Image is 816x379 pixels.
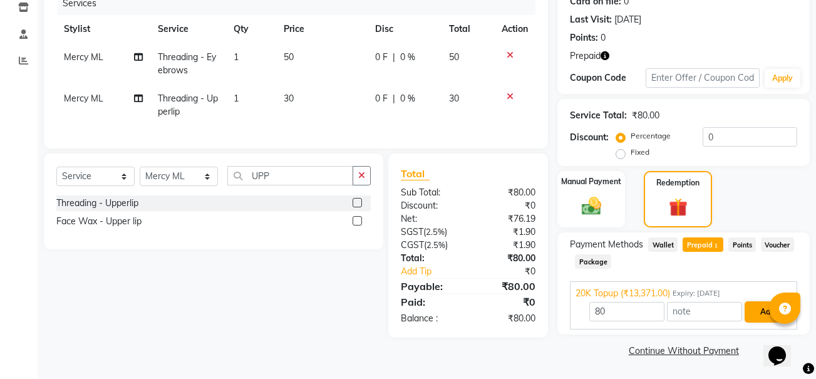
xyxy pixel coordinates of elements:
span: Mercy ML [64,51,103,63]
button: Apply [765,69,800,88]
div: Service Total: [570,109,627,122]
span: Prepaid [683,237,723,252]
label: Fixed [631,147,649,158]
button: Add [745,301,790,323]
div: Last Visit: [570,13,612,26]
div: ₹1.90 [468,239,545,252]
div: ₹0 [468,294,545,309]
th: Action [494,15,535,43]
span: 0 % [400,92,415,105]
div: ₹1.90 [468,226,545,239]
span: SGST [401,226,423,237]
span: Package [575,254,611,269]
span: 0 % [400,51,415,64]
div: Discount: [391,199,468,212]
iframe: chat widget [763,329,803,366]
div: Paid: [391,294,468,309]
th: Service [150,15,226,43]
input: Search or Scan [227,166,353,185]
div: 0 [601,31,606,44]
div: ₹0 [481,265,545,278]
div: Face Wax - Upper lip [56,215,142,228]
th: Stylist [56,15,150,43]
span: Payment Methods [570,238,643,251]
span: 30 [449,93,459,104]
div: ( ) [391,226,468,239]
label: Manual Payment [561,176,621,187]
span: 30 [284,93,294,104]
div: Threading - Upperlip [56,197,138,210]
div: ₹80.00 [468,186,545,199]
div: Coupon Code [570,71,646,85]
div: ₹80.00 [468,312,545,325]
label: Redemption [656,177,700,189]
span: Wallet [648,237,678,252]
div: ( ) [391,239,468,252]
div: Payable: [391,279,468,294]
th: Disc [368,15,442,43]
span: 2.5% [426,227,445,237]
span: Threading - Eyebrows [158,51,216,76]
span: Total [401,167,430,180]
span: | [393,92,395,105]
div: ₹76.19 [468,212,545,226]
div: Discount: [570,131,609,144]
div: Points: [570,31,598,44]
span: Voucher [761,237,794,252]
div: ₹80.00 [468,252,545,265]
span: | [393,51,395,64]
img: _cash.svg [576,195,607,217]
span: 1 [234,93,239,104]
span: 1 [713,242,720,250]
div: ₹80.00 [468,279,545,294]
th: Qty [226,15,276,43]
th: Total [442,15,494,43]
div: [DATE] [614,13,641,26]
span: 0 F [375,92,388,105]
input: note [667,302,742,321]
span: 2.5% [426,240,445,250]
span: Threading - Upperlip [158,93,218,117]
input: Enter Offer / Coupon Code [646,68,759,88]
label: Percentage [631,130,671,142]
span: Mercy ML [64,93,103,104]
span: Expiry: [DATE] [673,288,720,299]
span: 20K Topup (₹13,371.00) [576,287,670,300]
div: ₹0 [468,199,545,212]
div: Sub Total: [391,186,468,199]
th: Price [276,15,368,43]
span: 1 [234,51,239,63]
span: 50 [449,51,459,63]
div: Total: [391,252,468,265]
span: 50 [284,51,294,63]
div: Balance : [391,312,468,325]
a: Continue Without Payment [560,345,807,358]
a: Add Tip [391,265,481,278]
span: Prepaid [570,49,601,63]
span: 0 F [375,51,388,64]
div: ₹80.00 [632,109,659,122]
img: _gift.svg [663,196,693,219]
span: Points [728,237,756,252]
span: CGST [401,239,424,251]
input: Amount [589,302,664,321]
div: Net: [391,212,468,226]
